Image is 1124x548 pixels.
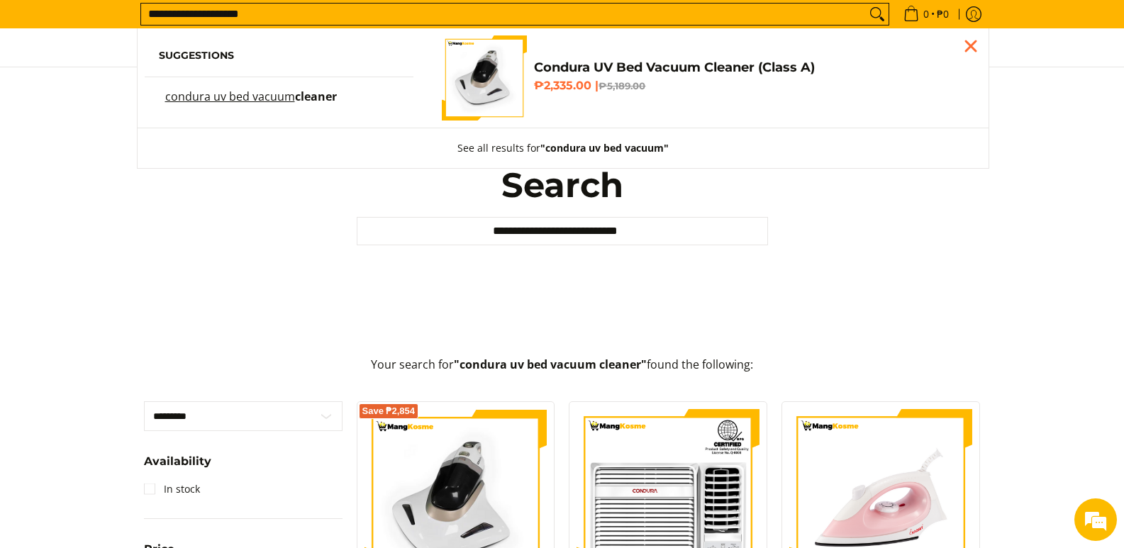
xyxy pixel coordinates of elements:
[599,80,645,91] del: ₱5,189.00
[357,164,768,206] h1: Search
[295,89,337,104] span: cleaner
[899,6,953,22] span: •
[362,407,416,415] span: Save ₱2,854
[159,91,400,116] a: condura uv bed vacuum cleaner
[442,35,527,121] img: Condura UV Bed Vacuum Cleaner (Class A)
[540,141,669,155] strong: "condura uv bed vacuum"
[144,356,981,388] p: Your search for found the following:
[144,478,200,501] a: In stock
[866,4,889,25] button: Search
[442,35,967,121] a: Condura UV Bed Vacuum Cleaner (Class A) Condura UV Bed Vacuum Cleaner (Class A) ₱2,335.00 |₱5,189.00
[454,357,647,372] strong: "condura uv bed vacuum cleaner"
[165,89,295,104] mark: condura uv bed vacuum
[534,79,967,93] h6: ₱2,335.00 |
[443,128,683,168] button: See all results for"condura uv bed vacuum"
[144,456,211,478] summary: Open
[144,456,211,467] span: Availability
[165,91,337,116] p: condura uv bed vacuum cleaner
[921,9,931,19] span: 0
[534,60,967,76] h4: Condura UV Bed Vacuum Cleaner (Class A)
[935,9,951,19] span: ₱0
[960,35,981,57] div: Close pop up
[159,50,400,62] h6: Suggestions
